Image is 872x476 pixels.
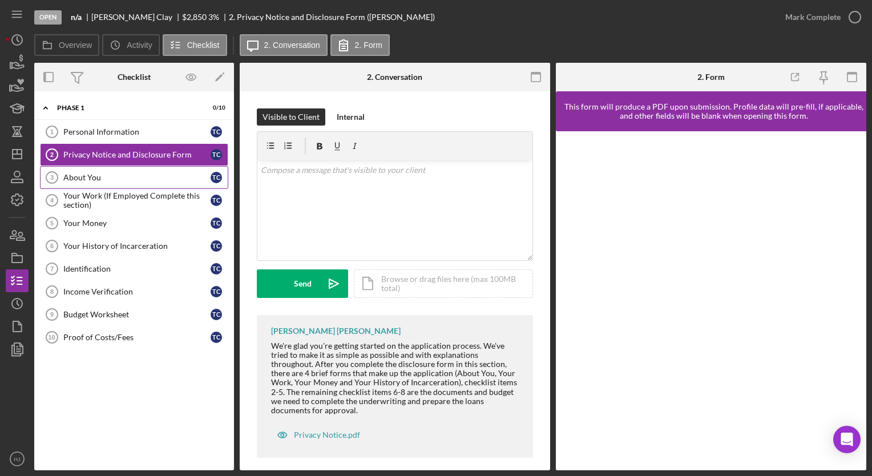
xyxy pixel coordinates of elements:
[118,72,151,82] div: Checklist
[71,13,82,22] b: n/a
[567,143,856,459] iframe: Lenderfit form
[205,104,225,111] div: 0 / 10
[40,143,228,166] a: 2Privacy Notice and Disclosure FormTC
[40,120,228,143] a: 1Personal InformationTC
[48,334,55,341] tspan: 10
[40,257,228,280] a: 7IdentificationTC
[63,241,211,251] div: Your History of Incarceration
[63,191,211,209] div: Your Work (If Employed Complete this section)
[63,287,211,296] div: Income Verification
[40,326,228,349] a: 10Proof of Costs/FeesTC
[271,341,522,415] div: We're glad you're getting started on the application process. We've tried to make it as simple as...
[211,332,222,343] div: T C
[211,195,222,206] div: T C
[833,426,861,453] div: Open Intercom Messenger
[50,151,54,158] tspan: 2
[263,108,320,126] div: Visible to Client
[264,41,320,50] label: 2. Conversation
[562,102,866,120] div: This form will produce a PDF upon submission. Profile data will pre-fill, if applicable, and othe...
[40,166,228,189] a: 3About YouTC
[774,6,866,29] button: Mark Complete
[34,34,99,56] button: Overview
[50,243,54,249] tspan: 6
[50,265,54,272] tspan: 7
[40,212,228,235] a: 5Your MoneyTC
[163,34,227,56] button: Checklist
[50,288,54,295] tspan: 8
[211,172,222,183] div: T C
[63,310,211,319] div: Budget Worksheet
[91,13,182,22] div: [PERSON_NAME] Clay
[229,13,435,22] div: 2. Privacy Notice and Disclosure Form ([PERSON_NAME])
[697,72,725,82] div: 2. Form
[6,447,29,470] button: HJ
[240,34,328,56] button: 2. Conversation
[785,6,841,29] div: Mark Complete
[50,311,54,318] tspan: 9
[271,326,401,336] div: [PERSON_NAME] [PERSON_NAME]
[63,173,211,182] div: About You
[367,72,422,82] div: 2. Conversation
[330,34,390,56] button: 2. Form
[211,263,222,275] div: T C
[211,286,222,297] div: T C
[187,41,220,50] label: Checklist
[50,197,54,204] tspan: 4
[50,220,54,227] tspan: 5
[63,264,211,273] div: Identification
[63,150,211,159] div: Privacy Notice and Disclosure Form
[63,219,211,228] div: Your Money
[257,269,348,298] button: Send
[63,127,211,136] div: Personal Information
[294,430,360,439] div: Privacy Notice.pdf
[102,34,159,56] button: Activity
[50,174,54,181] tspan: 3
[271,423,366,446] button: Privacy Notice.pdf
[208,13,219,22] div: 3 %
[355,41,382,50] label: 2. Form
[294,269,312,298] div: Send
[211,309,222,320] div: T C
[182,12,207,22] span: $2,850
[40,189,228,212] a: 4Your Work (If Employed Complete this section)TC
[211,217,222,229] div: T C
[211,126,222,138] div: T C
[40,235,228,257] a: 6Your History of IncarcerationTC
[59,41,92,50] label: Overview
[331,108,370,126] button: Internal
[34,10,62,25] div: Open
[337,108,365,126] div: Internal
[211,240,222,252] div: T C
[63,333,211,342] div: Proof of Costs/Fees
[40,303,228,326] a: 9Budget WorksheetTC
[50,128,54,135] tspan: 1
[257,108,325,126] button: Visible to Client
[40,280,228,303] a: 8Income VerificationTC
[57,104,197,111] div: Phase 1
[127,41,152,50] label: Activity
[211,149,222,160] div: T C
[14,456,21,462] text: HJ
